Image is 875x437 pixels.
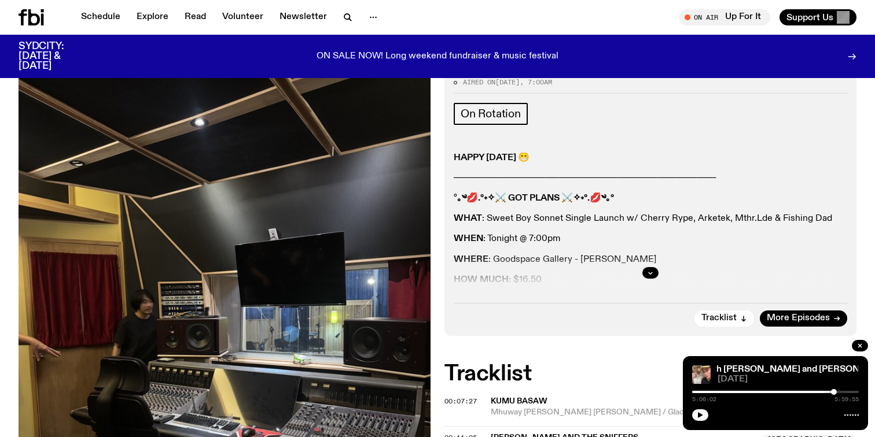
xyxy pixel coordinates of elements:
a: Volunteer [215,9,270,25]
span: 5:59:55 [834,397,859,402]
a: Explore [130,9,175,25]
img: Two girls take a selfie. Girl on the right wears a baseball cap and wearing a black hoodie. Girl ... [692,365,711,384]
span: Support Us [786,12,833,23]
p: : Tonight @ 7:00pm [454,234,847,245]
span: Mhuway [PERSON_NAME] [PERSON_NAME] / Glad You're Here [491,407,856,418]
p: : Sweet Boy Sonnet Single Launch w/ Cherry Rype, Arketek, Mthr.Lde & Fishing Dad [454,213,847,224]
strong: ｡༄💋.°˖✧⚔ GOT PLANS ⚔✧˖°.💋༄｡° [457,194,614,203]
strong: WHEN [454,234,483,243]
h2: Tracklist [444,364,856,384]
a: Newsletter [273,9,334,25]
a: More Episodes [760,310,847,327]
strong: HAPPY [DATE] 😁 [454,153,530,162]
span: 00:07:27 [444,397,477,406]
button: On AirUp For It [679,9,770,25]
span: Aired on [463,77,495,87]
p: ° [454,193,847,204]
strong: WHAT [454,214,482,223]
button: Tracklist [694,310,754,327]
span: 5:06:02 [692,397,716,402]
a: Schedule [74,9,127,25]
h3: SYDCITY: [DATE] & [DATE] [19,42,93,71]
p: ON SALE NOW! Long weekend fundraiser & music festival [317,51,558,62]
span: Tracklist [701,314,737,323]
span: Kumu Basaw [491,397,547,405]
a: Read [178,9,213,25]
button: 00:07:27 [444,398,477,405]
span: [DATE] [495,77,520,87]
span: [DATE] [718,375,859,384]
span: On Rotation [461,108,521,120]
span: More Episodes [767,314,830,323]
button: Support Us [780,9,856,25]
p: ──────────────────────────────────────── [454,173,847,184]
span: , 7:00am [520,77,552,87]
a: On Rotation [454,103,528,125]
